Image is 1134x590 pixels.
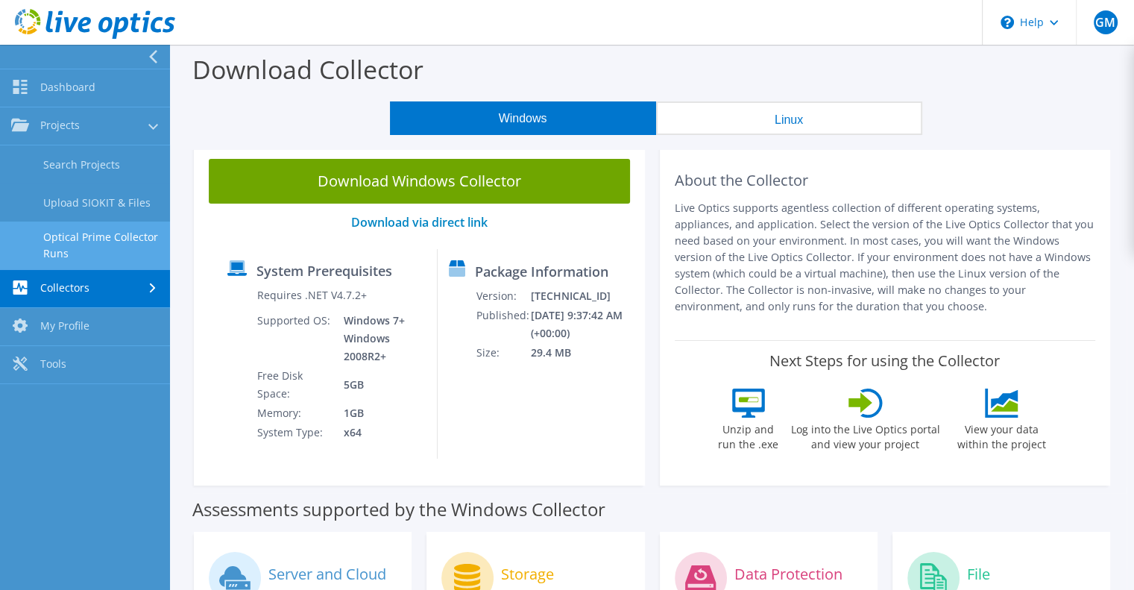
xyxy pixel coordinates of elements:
label: Assessments supported by the Windows Collector [192,502,605,517]
td: Memory: [256,404,332,423]
button: Windows [390,101,656,135]
td: Version: [476,286,530,306]
td: Size: [476,343,530,363]
td: Free Disk Space: [256,366,332,404]
td: System Type: [256,423,332,442]
label: Download Collector [192,52,423,87]
span: GM [1094,10,1118,34]
td: Windows 7+ Windows 2008R2+ [333,311,426,366]
label: Requires .NET V4.7.2+ [256,288,366,303]
a: Download Windows Collector [209,159,630,204]
label: Server and Cloud [268,567,386,582]
label: Package Information [475,264,608,279]
label: File [967,567,990,582]
label: Storage [501,567,554,582]
td: [DATE] 9:37:42 AM (+00:00) [530,306,638,343]
label: Next Steps for using the Collector [769,352,1000,370]
td: Published: [476,306,530,343]
label: Log into the Live Optics portal and view your project [790,418,941,452]
h2: About the Collector [675,172,1096,189]
td: 5GB [333,366,426,404]
label: System Prerequisites [256,263,392,278]
p: Live Optics supports agentless collection of different operating systems, appliances, and applica... [675,200,1096,315]
a: Download via direct link [351,214,488,230]
svg: \n [1001,16,1014,29]
td: x64 [333,423,426,442]
td: 29.4 MB [530,343,638,363]
label: View your data within the project [948,418,1056,452]
td: Supported OS: [256,311,332,366]
button: Linux [656,101,922,135]
label: Data Protection [734,567,842,582]
td: [TECHNICAL_ID] [530,286,638,306]
label: Unzip and run the .exe [714,418,783,452]
td: 1GB [333,404,426,423]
